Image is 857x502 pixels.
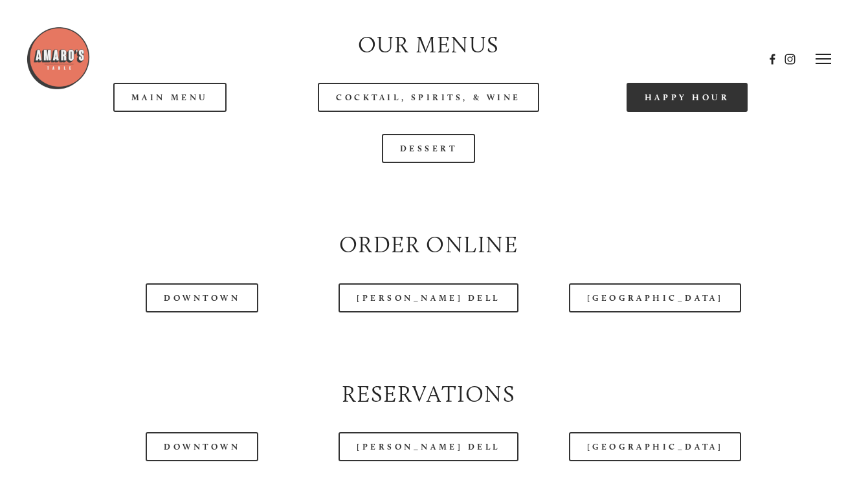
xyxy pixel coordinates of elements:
[339,432,518,461] a: [PERSON_NAME] Dell
[382,134,476,163] a: Dessert
[51,378,805,410] h2: Reservations
[339,283,518,312] a: [PERSON_NAME] Dell
[569,283,741,312] a: [GEOGRAPHIC_DATA]
[26,26,91,91] img: Amaro's Table
[569,432,741,461] a: [GEOGRAPHIC_DATA]
[146,283,258,312] a: Downtown
[146,432,258,461] a: Downtown
[51,229,805,261] h2: Order Online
